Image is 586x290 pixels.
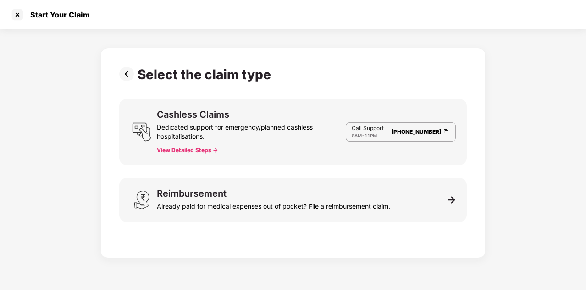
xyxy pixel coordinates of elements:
img: svg+xml;base64,PHN2ZyBpZD0iUHJldi0zMngzMiIgeG1sbnM9Imh0dHA6Ly93d3cudzMub3JnLzIwMDAvc3ZnIiB3aWR0aD... [119,67,138,81]
a: [PHONE_NUMBER] [391,128,442,135]
div: Start Your Claim [25,10,90,19]
div: Cashless Claims [157,110,229,119]
div: Select the claim type [138,67,275,82]
img: svg+xml;base64,PHN2ZyB3aWR0aD0iMjQiIGhlaWdodD0iMjUiIHZpZXdCb3g9IjAgMCAyNCAyNSIgZmlsbD0ibm9uZSIgeG... [132,122,151,142]
div: Already paid for medical expenses out of pocket? File a reimbursement claim. [157,198,390,211]
div: Reimbursement [157,189,227,198]
img: Clipboard Icon [442,128,450,136]
span: 8AM [352,133,362,138]
div: Dedicated support for emergency/planned cashless hospitalisations. [157,119,346,141]
div: - [352,132,384,139]
span: 11PM [365,133,377,138]
button: View Detailed Steps -> [157,147,218,154]
img: svg+xml;base64,PHN2ZyB3aWR0aD0iMTEiIGhlaWdodD0iMTEiIHZpZXdCb3g9IjAgMCAxMSAxMSIgZmlsbD0ibm9uZSIgeG... [448,196,456,204]
p: Call Support [352,125,384,132]
img: svg+xml;base64,PHN2ZyB3aWR0aD0iMjQiIGhlaWdodD0iMzEiIHZpZXdCb3g9IjAgMCAyNCAzMSIgZmlsbD0ibm9uZSIgeG... [132,190,151,210]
